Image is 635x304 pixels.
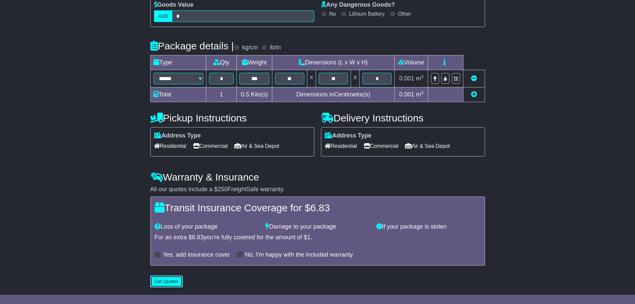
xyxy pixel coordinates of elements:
[321,1,395,9] label: Any Dangerous Goods?
[155,234,481,241] div: For an extra $ you're fully covered for the amount of $ .
[234,141,279,151] span: Air & Sea Depot
[471,91,477,98] a: Add new item
[150,186,485,193] div: All our quotes include a $ FreightSafe warranty.
[150,55,206,70] td: Type
[245,251,353,259] label: No, I'm happy with the included warranty
[155,202,481,213] h4: Transit Insurance Coverage for $
[241,91,249,98] span: 0.5
[325,132,372,139] label: Address Type
[307,234,310,241] span: 1
[192,234,204,241] span: 6.83
[421,74,424,79] sup: 3
[416,91,424,98] span: m
[307,70,316,87] td: x
[416,75,424,82] span: m
[351,70,360,87] td: x
[471,75,477,82] a: Remove this item
[399,91,414,98] span: 0.001
[193,141,228,151] span: Commercial
[237,87,272,102] td: Kilo(s)
[150,112,314,123] h4: Pickup Instructions
[150,40,234,51] h4: Package details |
[206,87,237,102] td: 1
[349,11,385,17] label: Lithium Battery
[154,132,201,139] label: Address Type
[325,141,357,151] span: Residential
[150,87,206,102] td: Total
[154,141,186,151] span: Residential
[262,223,373,231] div: Damage to your package
[163,251,230,259] label: Yes, add insurance cover
[237,55,272,70] td: Weight
[151,223,262,231] div: Loss of your package
[150,172,485,183] h4: Warranty & Insurance
[310,202,330,213] span: 6.83
[242,44,258,51] label: kg/cm
[329,11,336,17] label: No
[398,11,411,17] label: Other
[395,55,428,70] td: Volume
[270,44,281,51] label: lb/in
[405,141,450,151] span: Air & Sea Depot
[421,90,424,95] sup: 3
[272,55,395,70] td: Dimensions (L x W x H)
[364,141,398,151] span: Commercial
[272,87,395,102] td: Dimensions in Centimetre(s)
[218,186,228,193] span: 250
[154,10,173,22] label: AUD
[399,75,414,82] span: 0.001
[373,223,484,231] div: If your package is stolen
[206,55,237,70] td: Qty
[154,1,194,9] label: Goods Value
[321,112,485,123] h4: Delivery Instructions
[150,276,183,287] button: Get Quotes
